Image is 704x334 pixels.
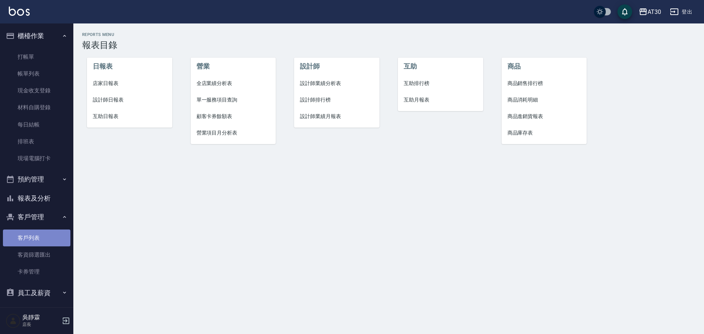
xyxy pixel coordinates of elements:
span: 商品庫存表 [507,129,581,137]
h3: 報表目錄 [82,40,695,50]
a: 設計師業績分析表 [294,75,379,92]
span: 互助排行榜 [404,80,477,87]
span: 設計師業績月報表 [300,113,374,120]
li: 設計師 [294,58,379,75]
a: 全店業績分析表 [191,75,276,92]
button: save [617,4,632,19]
span: 互助月報表 [404,96,477,104]
li: 商品 [502,58,587,75]
span: 全店業績分析表 [197,80,270,87]
button: 報表及分析 [3,189,70,208]
a: 客戶列表 [3,230,70,246]
a: 互助排行榜 [398,75,483,92]
button: 客戶管理 [3,208,70,227]
a: 商品消耗明細 [502,92,587,108]
a: 現金收支登錄 [3,82,70,99]
a: 互助月報表 [398,92,483,108]
h5: 吳靜霖 [22,314,60,321]
a: 排班表 [3,133,70,150]
li: 日報表 [87,58,172,75]
a: 顧客卡券餘額表 [191,108,276,125]
button: 員工及薪資 [3,283,70,302]
button: AT30 [636,4,664,19]
img: Person [6,313,21,328]
a: 卡券管理 [3,263,70,280]
a: 打帳單 [3,48,70,65]
span: 商品消耗明細 [507,96,581,104]
span: 設計師業績分析表 [300,80,374,87]
p: 店長 [22,321,60,328]
span: 單一服務項目查詢 [197,96,270,104]
span: 店家日報表 [93,80,166,87]
span: 設計師排行榜 [300,96,374,104]
a: 店家日報表 [87,75,172,92]
a: 營業項目月分析表 [191,125,276,141]
div: AT30 [648,7,661,16]
li: 互助 [398,58,483,75]
button: 預約管理 [3,170,70,189]
h2: Reports Menu [82,32,695,37]
a: 商品進銷貨報表 [502,108,587,125]
a: 每日結帳 [3,116,70,133]
a: 帳單列表 [3,65,70,82]
a: 設計師排行榜 [294,92,379,108]
a: 現場電腦打卡 [3,150,70,167]
span: 商品銷售排行榜 [507,80,581,87]
a: 商品銷售排行榜 [502,75,587,92]
button: 商品管理 [3,302,70,321]
li: 營業 [191,58,276,75]
span: 商品進銷貨報表 [507,113,581,120]
span: 互助日報表 [93,113,166,120]
span: 營業項目月分析表 [197,129,270,137]
a: 互助日報表 [87,108,172,125]
a: 設計師日報表 [87,92,172,108]
span: 設計師日報表 [93,96,166,104]
button: 櫃檯作業 [3,26,70,45]
a: 設計師業績月報表 [294,108,379,125]
a: 商品庫存表 [502,125,587,141]
a: 客資篩選匯出 [3,246,70,263]
button: 登出 [667,5,695,19]
img: Logo [9,7,30,16]
span: 顧客卡券餘額表 [197,113,270,120]
a: 單一服務項目查詢 [191,92,276,108]
a: 材料自購登錄 [3,99,70,116]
